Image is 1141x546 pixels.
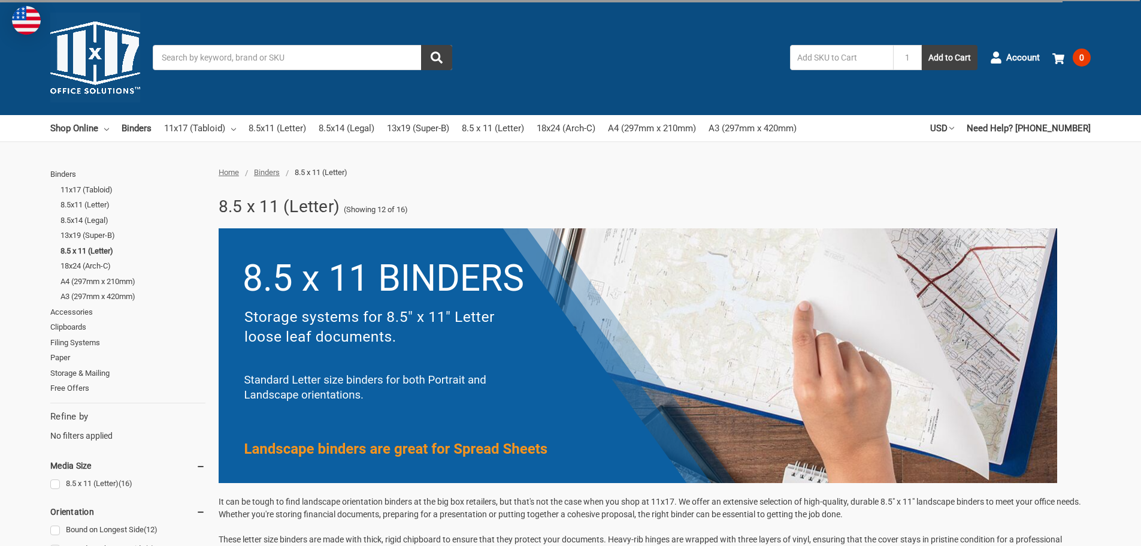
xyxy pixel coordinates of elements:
a: 8.5x11 (Letter) [249,115,306,141]
a: 18x24 (Arch-C) [60,258,205,274]
a: 13x19 (Super-B) [60,228,205,243]
button: Add to Cart [922,45,977,70]
h5: Orientation [50,505,205,519]
a: Bound on Longest Side [50,522,205,538]
a: 8.5 x 11 (Letter) [60,243,205,259]
a: Free Offers [50,381,205,396]
a: Account [990,42,1040,73]
img: 3.png [219,228,1057,483]
a: 11x17 (Tabloid) [164,115,236,141]
a: Filing Systems [50,335,205,351]
a: 0 [1052,42,1091,73]
a: 8.5x14 (Legal) [319,115,374,141]
a: A3 (297mm x 420mm) [60,289,205,304]
span: 0 [1073,49,1091,67]
a: 8.5x11 (Letter) [60,197,205,213]
a: Need Help? [PHONE_NUMBER] [967,115,1091,141]
input: Search by keyword, brand or SKU [153,45,452,70]
a: 13x19 (Super-B) [387,115,449,141]
h5: Media Size [50,458,205,473]
a: A4 (297mm x 210mm) [60,274,205,289]
a: Storage & Mailing [50,366,205,381]
a: Binders [254,168,280,177]
span: (16) [119,479,132,488]
a: 8.5 x 11 (Letter) [50,476,205,492]
img: 11x17.com [50,13,140,102]
span: Account [1006,51,1040,65]
a: A4 (297mm x 210mm) [608,115,696,141]
a: Binders [50,167,205,182]
h1: 8.5 x 11 (Letter) [219,191,340,222]
a: Binders [122,115,152,141]
input: Add SKU to Cart [790,45,893,70]
a: 18x24 (Arch-C) [537,115,595,141]
a: Accessories [50,304,205,320]
a: Clipboards [50,319,205,335]
img: duty and tax information for United States [12,6,41,35]
span: (Showing 12 of 16) [344,204,408,216]
a: USD [930,115,954,141]
h5: Refine by [50,410,205,424]
span: 8.5 x 11 (Letter) [295,168,347,177]
div: No filters applied [50,410,205,442]
a: Paper [50,350,205,366]
a: Shop Online [50,115,109,141]
span: (12) [144,525,158,534]
a: 11x17 (Tabloid) [60,182,205,198]
a: 8.5x14 (Legal) [60,213,205,228]
a: A3 (297mm x 420mm) [709,115,797,141]
a: 8.5 x 11 (Letter) [462,115,524,141]
a: Home [219,168,239,177]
